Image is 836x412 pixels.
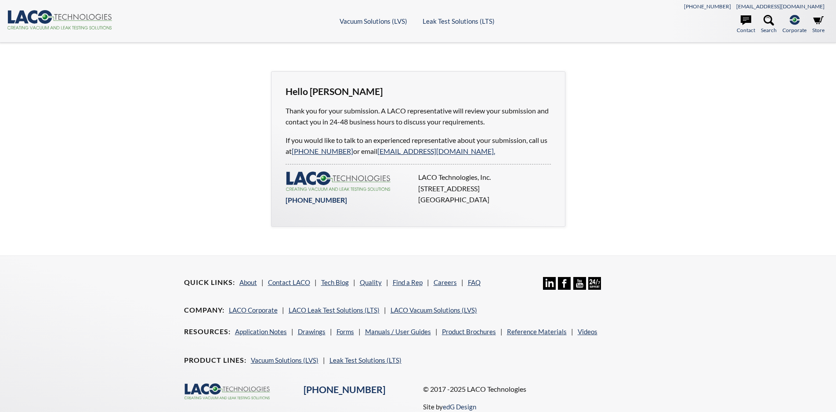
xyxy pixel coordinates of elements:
h4: Company [184,306,224,315]
h4: Product Lines [184,356,246,365]
p: LACO Technologies, Inc. [STREET_ADDRESS] [GEOGRAPHIC_DATA] [418,171,546,205]
a: Vacuum Solutions (LVS) [251,356,318,364]
a: Find a Rep [393,278,423,286]
p: Site by [423,401,476,412]
a: [PHONE_NUMBER] [304,384,385,395]
a: [PHONE_NUMBER] [286,196,347,204]
a: Store [812,15,825,34]
a: Leak Test Solutions (LTS) [423,17,495,25]
a: LACO Leak Test Solutions (LTS) [289,306,380,314]
h4: Quick Links [184,278,235,287]
img: 24/7 Support Icon [588,277,601,290]
a: Search [761,15,777,34]
a: Product Brochures [442,328,496,335]
a: Tech Blog [321,278,349,286]
a: LACO Vacuum Solutions (LVS) [391,306,477,314]
a: LACO Corporate [229,306,278,314]
a: Reference Materials [507,328,567,335]
a: Contact LACO [268,278,310,286]
a: Leak Test Solutions (LTS) [329,356,402,364]
a: edG Design [443,403,476,411]
p: Thank you for your submission. A LACO representative will review your submission and contact you ... [286,105,551,128]
span: Corporate [782,26,807,34]
a: About [239,278,257,286]
a: [PHONE_NUMBER] [292,147,353,155]
a: 24/7 Support [588,283,601,291]
a: FAQ [468,278,481,286]
a: Contact [737,15,755,34]
a: Drawings [298,328,326,335]
a: Quality [360,278,382,286]
a: Forms [337,328,354,335]
a: Application Notes [235,328,287,335]
a: [EMAIL_ADDRESS][DOMAIN_NAME] [736,3,825,10]
h4: Resources [184,327,231,336]
a: Careers [434,278,457,286]
h3: Hello [PERSON_NAME] [286,86,551,98]
img: LACO-technologies-logo-332f5733453eebdf26714ea7d5b5907d645232d7be7781e896b464cb214de0d9.svg [286,171,391,191]
a: Vacuum Solutions (LVS) [340,17,407,25]
a: [PHONE_NUMBER] [684,3,731,10]
p: © 2017 -2025 LACO Technologies [423,383,652,395]
a: Videos [578,328,597,335]
a: Manuals / User Guides [365,328,431,335]
p: If you would like to talk to an experienced representative about your submission, call us at or e... [286,135,551,157]
a: [EMAIL_ADDRESS][DOMAIN_NAME]. [377,147,495,155]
